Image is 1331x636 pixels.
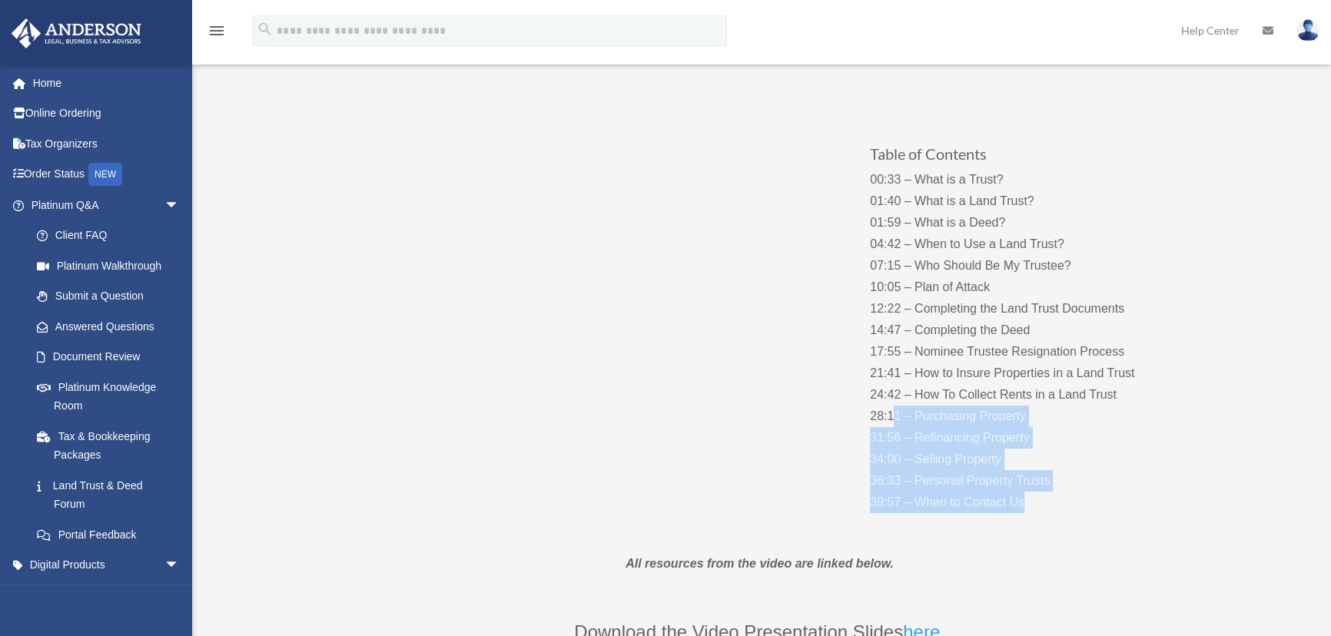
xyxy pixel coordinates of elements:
[22,281,203,312] a: Submit a Question
[7,18,146,48] img: Anderson Advisors Platinum Portal
[22,311,203,342] a: Answered Questions
[11,68,203,98] a: Home
[22,519,203,550] a: Portal Feedback
[11,550,203,581] a: Digital Productsarrow_drop_down
[11,580,203,611] a: My Entitiesarrow_drop_down
[22,372,203,421] a: Platinum Knowledge Room
[11,98,203,129] a: Online Ordering
[626,557,894,570] em: All resources from the video are linked below.
[11,128,203,159] a: Tax Organizers
[22,342,203,373] a: Document Review
[88,163,122,186] div: NEW
[22,421,203,470] a: Tax & Bookkeeping Packages
[11,190,203,220] a: Platinum Q&Aarrow_drop_down
[164,580,195,611] span: arrow_drop_down
[207,27,226,40] a: menu
[1296,19,1319,41] img: User Pic
[11,159,203,190] a: Order StatusNEW
[164,550,195,581] span: arrow_drop_down
[870,169,1173,513] p: 00:33 – What is a Trust? 01:40 – What is a Land Trust? 01:59 – What is a Deed? 04:42 – When to Us...
[870,146,1173,169] h3: Table of Contents
[22,250,203,281] a: Platinum Walkthrough
[22,220,203,251] a: Client FAQ
[22,470,195,519] a: Land Trust & Deed Forum
[207,22,226,40] i: menu
[257,21,274,38] i: search
[164,190,195,221] span: arrow_drop_down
